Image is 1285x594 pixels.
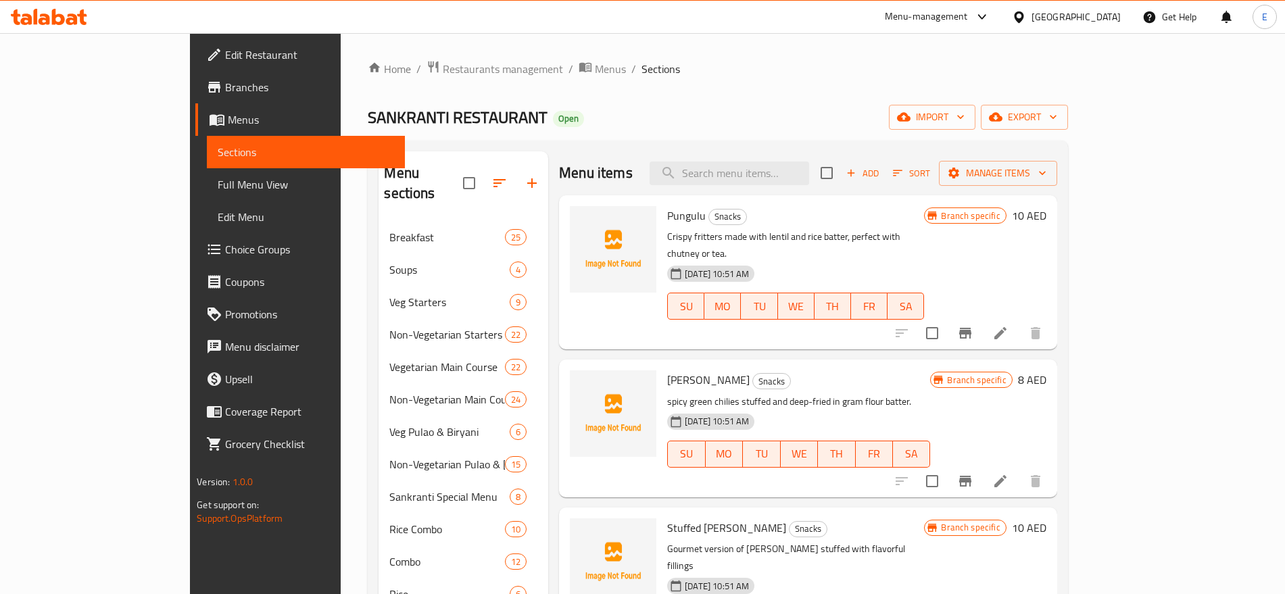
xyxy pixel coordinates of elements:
[443,61,563,77] span: Restaurants management
[225,241,393,257] span: Choice Groups
[195,103,404,136] a: Menus
[667,518,786,538] span: Stuffed [PERSON_NAME]
[898,444,925,464] span: SA
[197,496,259,514] span: Get support on:
[667,541,924,574] p: Gourmet version of [PERSON_NAME] stuffed with flavorful fillings
[195,233,404,266] a: Choice Groups
[389,489,510,505] div: Sankranti Special Menu
[389,326,505,343] div: Non-Vegetarian Starters
[207,201,404,233] a: Edit Menu
[427,60,563,78] a: Restaurants management
[679,415,754,428] span: [DATE] 10:51 AM
[379,318,548,351] div: Non-Vegetarian Starters22
[505,456,527,472] div: items
[786,444,813,464] span: WE
[893,166,930,181] span: Sort
[893,297,919,316] span: SA
[506,523,526,536] span: 10
[992,325,1009,341] a: Edit menu item
[506,328,526,341] span: 22
[233,473,253,491] span: 1.0.0
[506,361,526,374] span: 22
[368,60,1067,78] nav: breadcrumb
[505,391,527,407] div: items
[936,209,1005,222] span: Branch specific
[379,480,548,513] div: Sankranti Special Menu8
[506,458,526,471] span: 15
[939,161,1057,186] button: Manage items
[379,416,548,448] div: Veg Pulao & Biryani6
[228,112,393,128] span: Menus
[949,317,981,349] button: Branch-specific-item
[918,319,946,347] span: Select to update
[506,231,526,244] span: 25
[389,456,505,472] span: Non-Vegetarian Pulao & [PERSON_NAME]
[918,467,946,495] span: Select to update
[389,391,505,407] span: Non-Vegetarian Main Course
[510,491,526,503] span: 8
[818,441,855,468] button: TH
[746,297,772,316] span: TU
[510,489,527,505] div: items
[506,555,526,568] span: 12
[225,339,393,355] span: Menu disclaimer
[667,393,930,410] p: spicy green chilies stuffed and deep-fried in gram flour batter.
[195,298,404,330] a: Promotions
[1012,206,1046,225] h6: 10 AED
[841,163,884,184] button: Add
[1032,9,1121,24] div: [GEOGRAPHIC_DATA]
[820,297,846,316] span: TH
[389,521,505,537] span: Rice Combo
[218,209,393,225] span: Edit Menu
[207,136,404,168] a: Sections
[790,521,827,537] span: Snacks
[936,521,1005,534] span: Branch specific
[679,268,754,280] span: [DATE] 10:51 AM
[667,228,924,262] p: Crispy fritters made with lentil and rice batter, perfect with chutney or tea.
[743,441,780,468] button: TU
[225,403,393,420] span: Coverage Report
[851,293,888,320] button: FR
[379,383,548,416] div: Non-Vegetarian Main Course24
[483,167,516,199] span: Sort sections
[753,374,790,389] span: Snacks
[505,326,527,343] div: items
[813,159,841,187] span: Select section
[379,286,548,318] div: Veg Starters9
[379,351,548,383] div: Vegetarian Main Course22
[631,61,636,77] li: /
[823,444,850,464] span: TH
[595,61,626,77] span: Menus
[506,393,526,406] span: 24
[510,262,527,278] div: items
[1018,370,1046,389] h6: 8 AED
[667,370,750,390] span: [PERSON_NAME]
[641,61,680,77] span: Sections
[888,293,924,320] button: SA
[708,209,747,225] div: Snacks
[505,229,527,245] div: items
[570,206,656,293] img: Pungulu
[516,167,548,199] button: Add section
[861,444,888,464] span: FR
[379,221,548,253] div: Breakfast25
[710,297,735,316] span: MO
[195,266,404,298] a: Coupons
[570,370,656,457] img: Mirchi Bajji
[384,163,463,203] h2: Menu sections
[841,163,884,184] span: Add item
[197,510,283,527] a: Support.OpsPlatform
[748,444,775,464] span: TU
[949,465,981,497] button: Branch-specific-item
[225,79,393,95] span: Branches
[225,47,393,63] span: Edit Restaurant
[673,297,699,316] span: SU
[389,359,505,375] span: Vegetarian Main Course
[650,162,809,185] input: search
[389,424,510,440] div: Veg Pulao & Biryani
[225,436,393,452] span: Grocery Checklist
[225,306,393,322] span: Promotions
[781,441,818,468] button: WE
[389,229,505,245] div: Breakfast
